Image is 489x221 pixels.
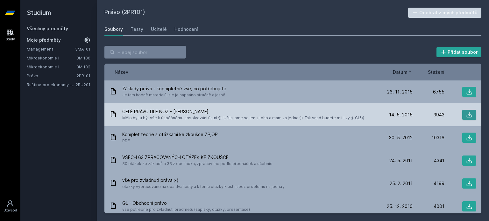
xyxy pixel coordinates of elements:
[122,92,226,98] span: Je tam hodně materialů, ale je napsáno stručně a jasně
[76,73,90,78] a: 2PR101
[428,69,444,75] button: Stažení
[174,26,198,32] div: Hodnocení
[104,8,408,18] h2: Právo (2PR101)
[27,26,68,31] a: Všechny předměty
[413,157,444,164] div: 4341
[131,23,143,36] a: Testy
[122,86,226,92] span: Základy práva - kopmpletně vše, co potřebujete
[131,26,143,32] div: Testy
[27,37,61,43] span: Moje předměty
[413,112,444,118] div: 3943
[27,64,76,70] a: Mikroekonomie I
[75,46,90,52] a: 3MA101
[122,200,250,206] span: GL - Obchodní právo
[408,8,482,18] button: Odebrat z mých předmětů
[122,161,272,167] span: 30 otázek ze základů a 33 z obchadka, zpracované podle přednášek a učebnic
[122,206,250,213] span: vše potřebné pro zvládnutí předmětu (zápisky, otázky, prezentace)
[122,154,272,161] span: VŠECH 63 ZPRACOVANÝCH OTÁZEK KE ZKOUŠCE
[122,177,284,183] span: vše pro zvladnuti práva ;-)
[75,82,90,87] a: 2RU201
[151,23,167,36] a: Učitelé
[174,23,198,36] a: Hodnocení
[122,183,284,190] span: otazky vypracovane na oba dva testy a k tomu otazky k ustni, bez problemu na jedna ;
[393,69,407,75] span: Datum
[387,89,413,95] span: 26. 11. 2015
[413,135,444,141] div: 10316
[151,26,167,32] div: Učitelé
[389,112,413,118] span: 14. 5. 2015
[104,26,123,32] div: Soubory
[413,180,444,187] div: 4199
[1,197,19,216] a: Uživatel
[6,37,15,42] div: Study
[115,69,128,75] button: Název
[389,157,413,164] span: 24. 5. 2011
[76,64,90,69] a: 3MI102
[104,23,123,36] a: Soubory
[122,131,218,138] span: Komplet teorie s otázkami ke zkoušce ZP,OP
[393,69,413,75] button: Datum
[27,81,75,88] a: Ruština pro ekonomy - pokročilá úroveň 1 (B2)
[122,115,364,121] span: Mělo by tu být vše k úspěšnému absolvování ústní :)). Učila jsme se jen z toho a mám za jedna :))...
[413,203,444,210] div: 4001
[436,47,482,57] button: Přidat soubor
[122,108,364,115] span: CELÉ PRÁVO DLE NOZ - [PERSON_NAME]
[4,208,17,213] div: Uživatel
[1,25,19,45] a: Study
[389,135,413,141] span: 30. 5. 2012
[387,203,413,210] span: 25. 12. 2010
[76,55,90,60] a: 3MI106
[27,46,75,52] a: Management
[27,73,76,79] a: Právo
[390,180,413,187] span: 25. 2. 2011
[27,55,76,61] a: Mikroekonomie I
[104,46,186,59] input: Hledej soubor
[413,89,444,95] div: 6755
[122,138,218,144] span: PDF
